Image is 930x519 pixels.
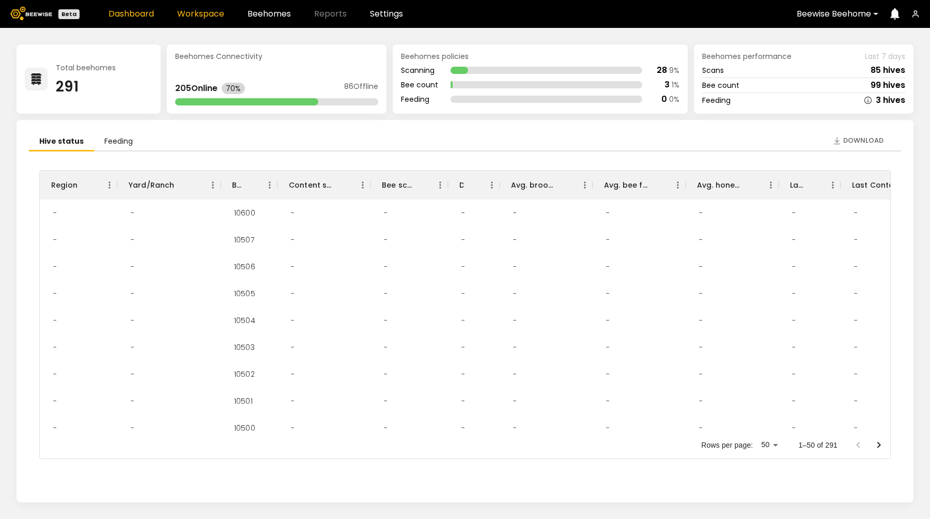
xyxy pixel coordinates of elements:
[122,388,143,415] div: -
[448,171,500,200] div: Dead hives
[376,334,396,361] div: -
[846,388,866,415] div: -
[556,178,571,192] button: Sort
[453,334,473,361] div: -
[505,334,525,361] div: -
[779,171,841,200] div: Larvae
[277,171,370,200] div: Content scan hives
[78,178,92,192] button: Sort
[505,253,525,280] div: -
[505,361,525,388] div: -
[453,415,473,441] div: -
[511,171,556,200] div: Avg. brood frames
[370,171,448,200] div: Bee scan hives
[226,280,263,307] div: 10505
[784,361,804,388] div: -
[702,97,731,104] div: Feeding
[784,415,804,441] div: -
[702,82,739,89] div: Bee count
[222,83,245,94] div: 70%
[828,132,889,149] button: Download
[45,307,65,334] div: -
[669,96,679,103] div: 0 %
[376,361,396,388] div: -
[226,226,262,253] div: 10507
[505,200,525,226] div: -
[45,253,65,280] div: -
[790,171,804,200] div: Larvae
[500,171,593,200] div: Avg. brood frames
[122,361,143,388] div: -
[412,178,426,192] button: Sort
[175,53,378,60] div: Beehomes Connectivity
[505,307,525,334] div: -
[825,177,841,193] button: Menu
[742,178,757,192] button: Sort
[232,171,241,200] div: BH ID
[376,307,396,334] div: -
[686,171,779,200] div: Avg. honey frames
[505,226,525,253] div: -
[691,415,711,441] div: -
[45,226,65,253] div: -
[757,437,782,452] div: 50
[846,415,866,441] div: -
[649,178,664,192] button: Sort
[702,67,724,74] div: Scans
[691,334,711,361] div: -
[376,415,396,441] div: -
[598,334,618,361] div: -
[598,388,618,415] div: -
[691,253,711,280] div: -
[122,253,143,280] div: -
[505,388,525,415] div: -
[241,178,256,192] button: Sort
[598,415,618,441] div: -
[45,415,65,441] div: -
[334,178,349,192] button: Sort
[505,415,525,441] div: -
[344,83,378,94] div: 86 Offline
[598,200,618,226] div: -
[376,253,396,280] div: -
[355,177,370,193] button: Menu
[846,280,866,307] div: -
[672,81,679,88] div: 1 %
[598,307,618,334] div: -
[784,388,804,415] div: -
[846,361,866,388] div: -
[598,253,618,280] div: -
[593,171,686,200] div: Avg. bee frames
[784,334,804,361] div: -
[205,177,221,193] button: Menu
[376,226,396,253] div: -
[56,64,116,71] div: Total beehomes
[45,388,65,415] div: -
[283,226,303,253] div: -
[763,177,779,193] button: Menu
[453,280,473,307] div: -
[283,415,303,441] div: -
[670,177,686,193] button: Menu
[598,361,618,388] div: -
[657,66,667,74] div: 28
[577,177,593,193] button: Menu
[691,388,711,415] div: -
[376,388,396,415] div: -
[45,361,65,388] div: -
[871,81,905,89] div: 99 hives
[226,415,263,441] div: 10500
[382,171,412,200] div: Bee scan hives
[122,226,143,253] div: -
[401,81,438,88] div: Bee count
[370,10,403,18] a: Settings
[691,307,711,334] div: -
[484,177,500,193] button: Menu
[846,253,866,280] div: -
[376,280,396,307] div: -
[51,171,78,200] div: Region
[865,53,905,60] span: Last 7 days
[283,253,303,280] div: -
[846,334,866,361] div: -
[798,440,838,450] p: 1–50 of 291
